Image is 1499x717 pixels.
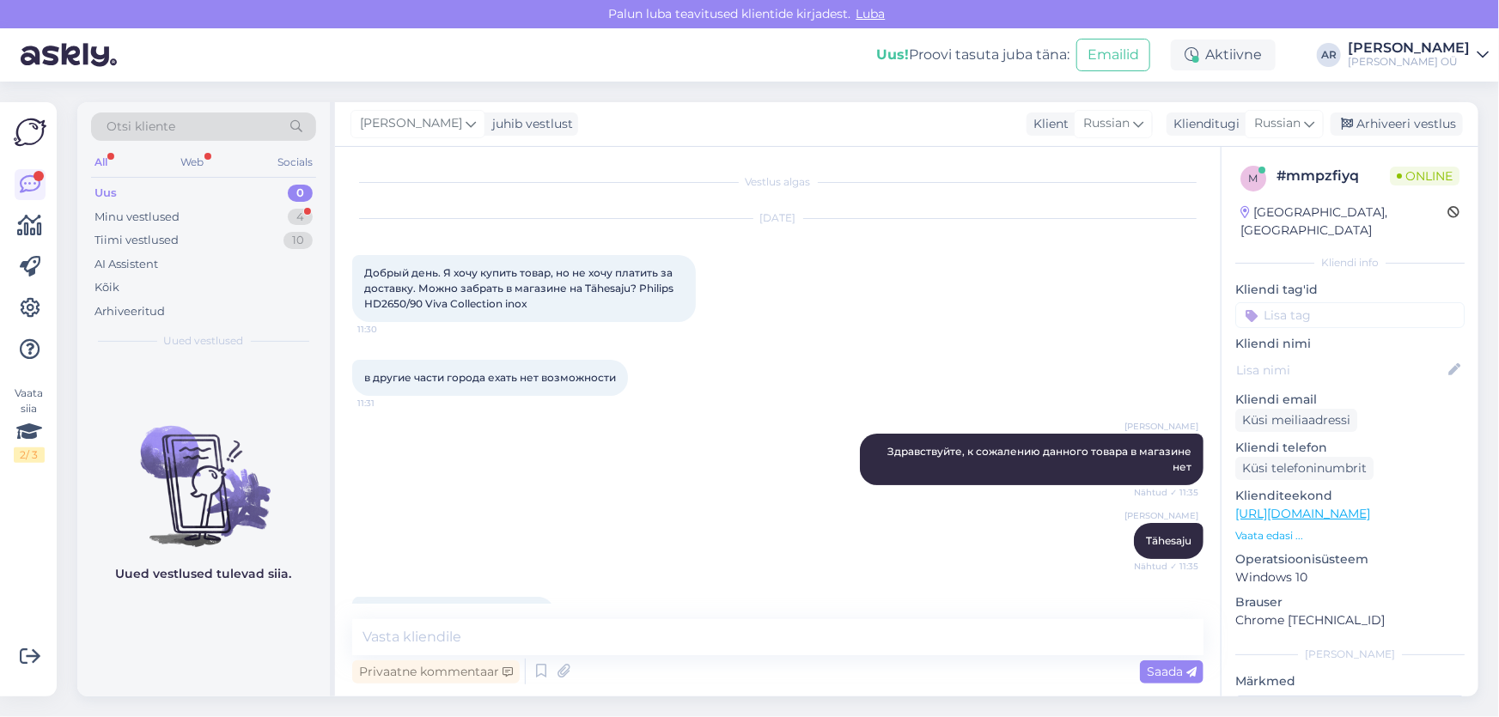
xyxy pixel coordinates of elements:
div: Aktiivne [1171,39,1276,70]
div: # mmpzfiyq [1277,166,1390,186]
span: Здравствуйте, к сожалению данного товара в магазине нет [887,445,1194,473]
a: [URL][DOMAIN_NAME] [1235,506,1370,521]
p: Kliendi telefon [1235,439,1465,457]
div: juhib vestlust [485,115,573,133]
div: Privaatne kommentaar [352,660,520,684]
p: Brauser [1235,593,1465,611]
span: [PERSON_NAME] [360,114,462,133]
div: 0 [288,185,313,202]
div: 4 [288,209,313,226]
span: Tähesaju [1146,534,1191,547]
p: Operatsioonisüsteem [1235,550,1465,568]
span: Otsi kliente [107,118,175,136]
div: Klient [1027,115,1069,133]
img: No chats [77,395,330,550]
p: Chrome [TECHNICAL_ID] [1235,611,1465,629]
div: Arhiveeri vestlus [1331,112,1463,136]
p: Märkmed [1235,672,1465,690]
span: Russian [1254,114,1301,133]
div: Proovi tasuta juba täna: [876,45,1069,65]
div: Minu vestlused [94,209,180,226]
p: Klienditeekond [1235,487,1465,505]
div: Vaata siia [14,386,45,463]
span: Nähtud ✓ 11:35 [1134,560,1198,573]
span: 11:30 [357,323,422,336]
span: Russian [1083,114,1130,133]
span: Saada [1147,664,1197,679]
div: 10 [283,232,313,249]
span: в другие части города ехать нет возможности [364,371,616,384]
div: Küsi meiliaadressi [1235,409,1357,432]
a: [PERSON_NAME][PERSON_NAME] OÜ [1348,41,1489,69]
div: Tiimi vestlused [94,232,179,249]
button: Emailid [1076,39,1150,71]
p: Kliendi nimi [1235,335,1465,353]
span: Nähtud ✓ 11:35 [1134,486,1198,499]
div: Klienditugi [1167,115,1240,133]
div: All [91,151,111,173]
div: Arhiveeritud [94,303,165,320]
p: Windows 10 [1235,568,1465,586]
div: Kõik [94,279,119,296]
div: Web [178,151,208,173]
span: Luba [851,6,891,21]
div: Uus [94,185,117,202]
span: Uued vestlused [164,333,244,349]
p: Kliendi tag'id [1235,281,1465,299]
span: Online [1390,167,1459,185]
span: Добрый день. Я хочу купить товар, но не хочу платить за доставку. Можно забрать в магазине на Täh... [364,266,676,310]
p: Vaata edasi ... [1235,528,1465,544]
div: [GEOGRAPHIC_DATA], [GEOGRAPHIC_DATA] [1240,204,1447,240]
img: Askly Logo [14,116,46,149]
div: [DATE] [352,210,1203,226]
div: 2 / 3 [14,447,45,463]
input: Lisa nimi [1236,361,1445,380]
div: Vestlus algas [352,174,1203,190]
div: Kliendi info [1235,255,1465,270]
div: AI Assistent [94,256,158,273]
span: 11:31 [357,397,422,410]
b: Uus! [876,46,909,63]
p: Kliendi email [1235,391,1465,409]
p: Uued vestlused tulevad siia. [116,565,292,583]
input: Lisa tag [1235,302,1465,328]
div: [PERSON_NAME] [1235,647,1465,662]
span: [PERSON_NAME] [1124,420,1198,433]
div: AR [1317,43,1341,67]
span: [PERSON_NAME] [1124,509,1198,522]
div: Socials [274,151,316,173]
div: [PERSON_NAME] OÜ [1348,55,1470,69]
span: m [1249,172,1258,185]
div: Küsi telefoninumbrit [1235,457,1374,480]
div: [PERSON_NAME] [1348,41,1470,55]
